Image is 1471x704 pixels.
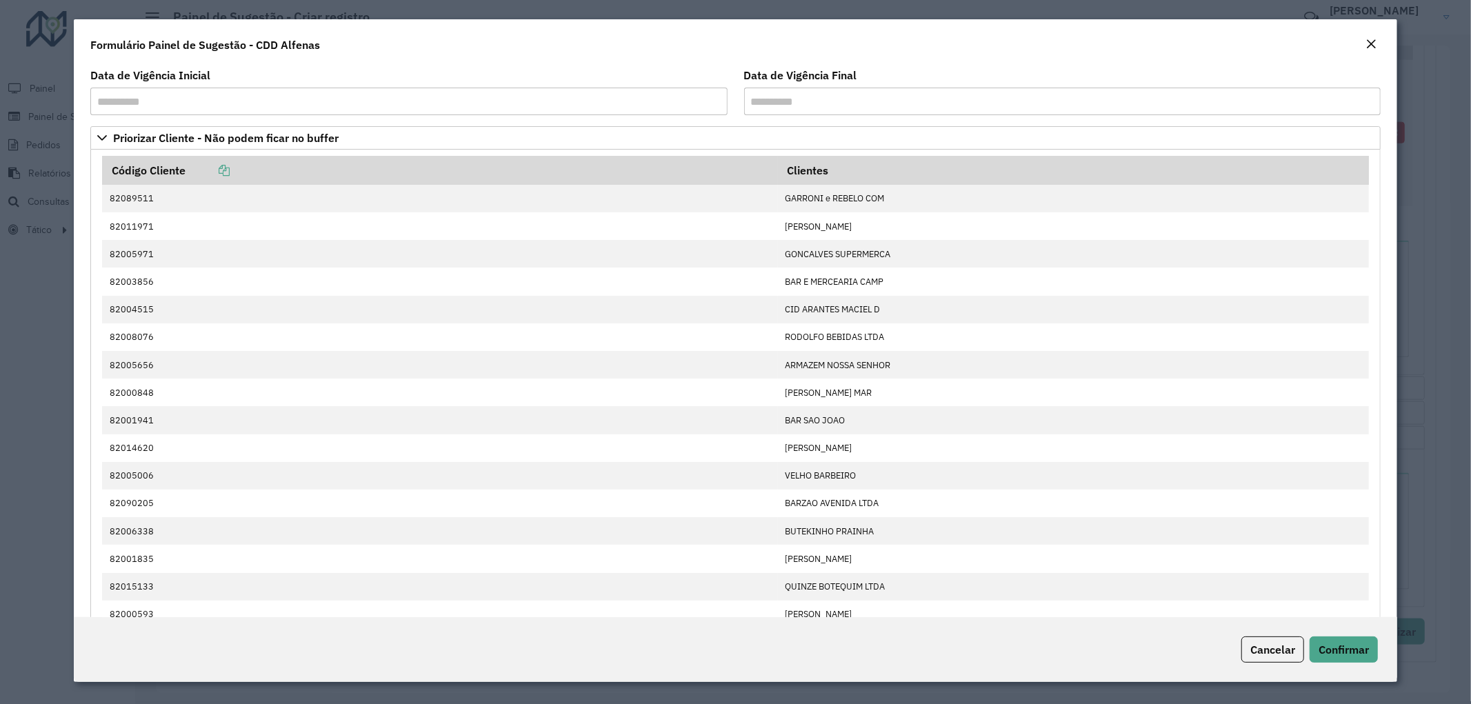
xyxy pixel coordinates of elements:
[102,296,778,323] td: 82004515
[102,185,778,212] td: 82089511
[778,379,1369,406] td: [PERSON_NAME] MAR
[113,132,339,143] span: Priorizar Cliente - Não podem ficar no buffer
[778,323,1369,351] td: RODOLFO BEBIDAS LTDA
[778,185,1369,212] td: GARRONI e REBELO COM
[1361,36,1381,54] button: Close
[90,37,320,53] h4: Formulário Painel de Sugestão - CDD Alfenas
[90,67,210,83] label: Data de Vigência Inicial
[778,517,1369,545] td: BUTEKINHO PRAINHA
[186,163,230,177] a: Copiar
[102,490,778,517] td: 82090205
[778,406,1369,434] td: BAR SAO JOAO
[102,240,778,268] td: 82005971
[778,545,1369,572] td: [PERSON_NAME]
[90,126,1381,150] a: Priorizar Cliente - Não podem ficar no buffer
[102,545,778,572] td: 82001835
[778,462,1369,490] td: VELHO BARBEIRO
[102,517,778,545] td: 82006338
[778,434,1369,462] td: [PERSON_NAME]
[778,573,1369,601] td: QUINZE BOTEQUIM LTDA
[102,323,778,351] td: 82008076
[102,434,778,462] td: 82014620
[778,296,1369,323] td: CID ARANTES MACIEL D
[102,406,778,434] td: 82001941
[102,462,778,490] td: 82005006
[1241,636,1304,663] button: Cancelar
[102,351,778,379] td: 82005656
[778,490,1369,517] td: BARZAO AVENIDA LTDA
[1319,643,1369,656] span: Confirmar
[778,601,1369,628] td: [PERSON_NAME]
[778,212,1369,240] td: [PERSON_NAME]
[778,240,1369,268] td: GONCALVES SUPERMERCA
[1365,39,1377,50] em: Fechar
[1250,643,1295,656] span: Cancelar
[102,268,778,295] td: 82003856
[778,156,1369,185] th: Clientes
[1310,636,1378,663] button: Confirmar
[102,379,778,406] td: 82000848
[102,212,778,240] td: 82011971
[778,351,1369,379] td: ARMAZEM NOSSA SENHOR
[102,156,778,185] th: Código Cliente
[778,268,1369,295] td: BAR E MERCEARIA CAMP
[102,601,778,628] td: 82000593
[744,67,857,83] label: Data de Vigência Final
[102,573,778,601] td: 82015133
